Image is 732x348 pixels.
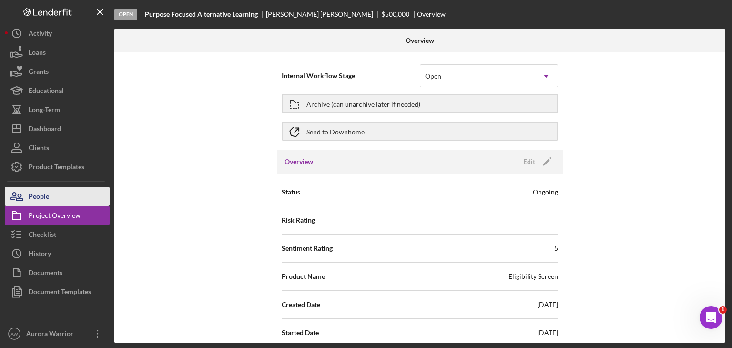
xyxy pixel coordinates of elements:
[719,306,727,314] span: 1
[114,9,137,20] div: Open
[29,244,51,266] div: History
[537,328,558,338] div: [DATE]
[29,100,60,122] div: Long-Term
[5,263,110,282] button: Documents
[554,244,558,253] div: 5
[29,43,46,64] div: Loans
[381,10,409,18] span: $500,000
[282,122,558,141] button: Send to Downhome
[282,71,420,81] span: Internal Workflow Stage
[282,94,558,113] button: Archive (can unarchive later if needed)
[145,10,258,18] b: Purpose Focused Alternative Learning
[5,282,110,301] button: Document Templates
[523,154,535,169] div: Edit
[518,154,555,169] button: Edit
[5,187,110,206] button: People
[5,43,110,62] button: Loans
[537,300,558,309] div: [DATE]
[406,37,434,44] b: Overview
[5,324,110,343] button: AWAurora Warrior
[5,244,110,263] button: History
[24,324,86,346] div: Aurora Warrior
[5,206,110,225] button: Project Overview
[29,282,91,304] div: Document Templates
[29,157,84,179] div: Product Templates
[5,138,110,157] button: Clients
[5,62,110,81] button: Grants
[533,187,558,197] div: Ongoing
[29,263,62,285] div: Documents
[29,24,52,45] div: Activity
[10,331,18,337] text: AW
[282,215,315,225] span: Risk Rating
[29,225,56,246] div: Checklist
[29,81,64,102] div: Educational
[285,157,313,166] h3: Overview
[29,138,49,160] div: Clients
[5,81,110,100] button: Educational
[29,62,49,83] div: Grants
[29,187,49,208] div: People
[282,244,333,253] span: Sentiment Rating
[5,100,110,119] button: Long-Term
[282,187,300,197] span: Status
[5,157,110,176] button: Product Templates
[417,10,446,18] div: Overview
[508,272,558,281] div: Eligibility Screen
[282,328,319,338] span: Started Date
[306,123,365,140] div: Send to Downhome
[266,10,381,18] div: [PERSON_NAME] [PERSON_NAME]
[5,24,110,43] button: Activity
[29,119,61,141] div: Dashboard
[5,225,110,244] button: Checklist
[306,95,420,112] div: Archive (can unarchive later if needed)
[282,272,325,281] span: Product Name
[700,306,722,329] iframe: Intercom live chat
[425,72,441,80] div: Open
[282,300,320,309] span: Created Date
[5,119,110,138] button: Dashboard
[29,206,81,227] div: Project Overview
